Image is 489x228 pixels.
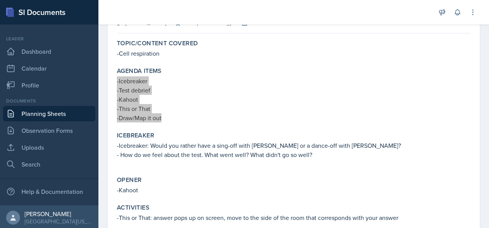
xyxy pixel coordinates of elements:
[3,61,95,76] a: Calendar
[3,35,95,42] div: Leader
[3,44,95,59] a: Dashboard
[3,123,95,138] a: Observation Forms
[3,106,95,121] a: Planning Sheets
[117,150,471,159] p: - How do we feel about the test. What went well? What didn't go so well?
[117,141,471,150] p: -Icebreaker: Would you rather have a sing-off with [PERSON_NAME] or a dance-off with [PERSON_NAME]?
[25,210,92,218] div: [PERSON_NAME]
[117,40,198,47] label: Topic/Content Covered
[117,213,471,222] p: -This or That: answer pops up on screen, move to the side of the room that corresponds with your ...
[117,49,471,58] p: -Cell respiration
[3,184,95,199] div: Help & Documentation
[117,104,471,113] p: -This or That
[117,67,162,75] label: Agenda items
[117,185,471,195] p: -Kahoot
[3,78,95,93] a: Profile
[3,157,95,172] a: Search
[117,113,471,122] p: -Draw/Map it out
[117,86,471,95] p: -Test debrief
[25,218,92,225] div: [GEOGRAPHIC_DATA][US_STATE]
[117,132,154,139] label: Icebreaker
[117,204,150,211] label: Activities
[3,97,95,104] div: Documents
[117,176,141,184] label: Opener
[3,140,95,155] a: Uploads
[117,76,471,86] p: -Icebreaker
[117,95,471,104] p: -Kahoot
